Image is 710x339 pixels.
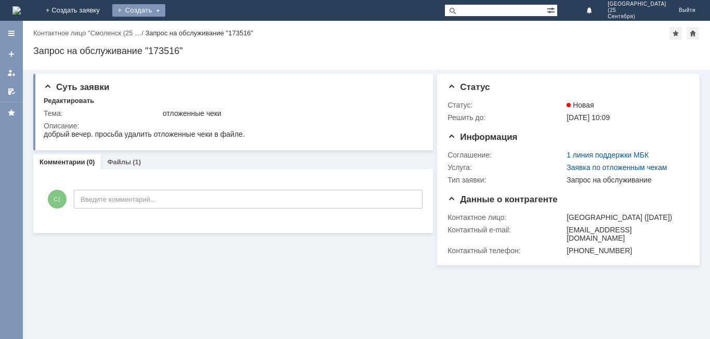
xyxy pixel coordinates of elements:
span: Расширенный поиск [547,5,557,15]
span: С( [48,190,67,208]
a: Файлы [107,158,131,166]
a: Создать заявку [3,46,20,62]
div: Тип заявки: [448,176,564,184]
a: Перейти на домашнюю страницу [12,6,21,15]
span: Суть заявки [44,82,109,92]
img: logo [12,6,21,15]
div: Описание: [44,122,421,130]
div: Решить до: [448,113,564,122]
div: [EMAIL_ADDRESS][DOMAIN_NAME] [567,226,685,242]
div: Запрос на обслуживание "173516" [33,46,700,56]
a: Комментарии [40,158,85,166]
a: Мои согласования [3,83,20,100]
a: 1 линия поддержки МБК [567,151,649,159]
div: (0) [87,158,95,166]
div: Добавить в избранное [669,27,682,40]
div: [GEOGRAPHIC_DATA] ([DATE]) [567,213,685,221]
div: Тема: [44,109,161,118]
span: [GEOGRAPHIC_DATA] [608,1,666,7]
div: Запрос на обслуживание [567,176,685,184]
div: Контактный e-mail: [448,226,564,234]
div: (1) [133,158,141,166]
a: Контактное лицо "Смоленск (25 … [33,29,141,37]
div: Сделать домашней страницей [687,27,699,40]
span: Сентября) [608,14,666,20]
span: Статус [448,82,490,92]
span: [DATE] 10:09 [567,113,610,122]
div: Редактировать [44,97,94,105]
div: отложенные чеки [163,109,419,118]
a: Заявка по отложенным чекам [567,163,667,172]
span: Данные о контрагенте [448,194,558,204]
a: Мои заявки [3,64,20,81]
div: Создать [112,4,165,17]
div: Соглашение: [448,151,564,159]
div: [PHONE_NUMBER] [567,246,685,255]
div: Запрос на обслуживание "173516" [145,29,253,37]
span: Новая [567,101,594,109]
span: (25 [608,7,666,14]
div: Контактное лицо: [448,213,564,221]
div: Статус: [448,101,564,109]
div: Контактный телефон: [448,246,564,255]
div: / [33,29,145,37]
span: Информация [448,132,517,142]
div: Услуга: [448,163,564,172]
